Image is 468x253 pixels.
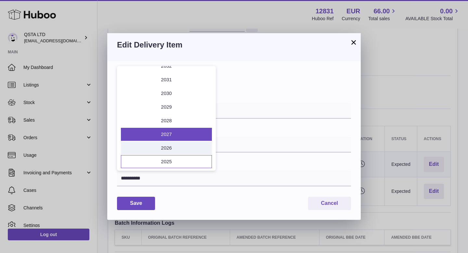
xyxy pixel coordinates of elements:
label: Huboo SKU Number [117,71,351,77]
button: × [350,38,357,46]
li: 2027 [121,128,212,141]
h3: Edit Delivery Item [117,40,351,50]
li: 2031 [121,73,212,86]
button: Cancel [308,197,351,210]
button: Save [117,197,155,210]
label: Sent Quantity [117,95,351,101]
li: 2028 [121,114,212,127]
label: Best before date [117,163,351,169]
label: Batch Reference [117,129,351,135]
li: 2032 [121,60,212,73]
li: 2025 [121,155,212,168]
li: 2030 [121,87,212,100]
li: 2026 [121,141,212,154]
div: 841716 [117,71,351,85]
li: 2029 [121,100,212,113]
